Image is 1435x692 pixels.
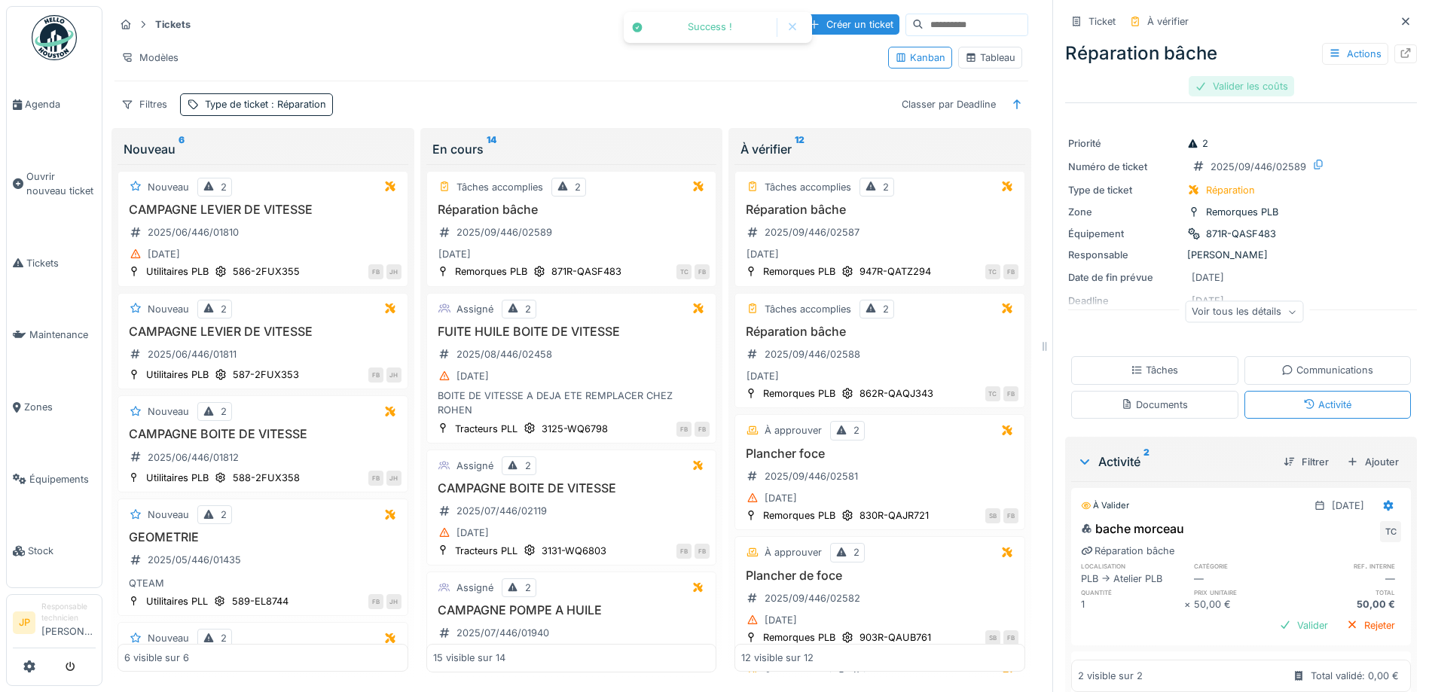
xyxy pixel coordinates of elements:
[386,264,401,279] div: JH
[456,369,489,383] div: [DATE]
[146,471,209,485] div: Utilitaires PLB
[456,225,552,239] div: 2025/09/446/02589
[1340,615,1401,636] div: Rejeter
[741,651,814,665] div: 12 visible sur 12
[1194,561,1297,571] h6: catégorie
[1068,136,1181,151] div: Priorité
[1194,572,1297,586] div: —
[268,99,326,110] span: : Réparation
[859,508,929,523] div: 830R-QAJR721
[765,613,797,627] div: [DATE]
[1211,160,1306,174] div: 2025/09/446/02589
[1322,43,1388,65] div: Actions
[7,227,102,300] a: Tickets
[1131,363,1178,377] div: Tâches
[148,450,239,465] div: 2025/06/446/01812
[895,50,945,65] div: Kanban
[146,594,208,608] div: Utilitaires PLL
[1298,572,1401,586] div: —
[221,302,227,316] div: 2
[433,481,710,495] h3: CAMPAGNE BOITE DE VITESSE
[802,14,899,35] div: Créer un ticket
[433,203,710,217] h3: Réparation bâche
[487,140,496,158] sup: 14
[525,459,531,473] div: 2
[765,469,858,483] div: 2025/09/446/02581
[29,328,96,342] span: Maintenance
[795,140,805,158] sup: 12
[765,347,860,361] div: 2025/09/446/02588
[542,422,608,436] div: 3125-WQ6798
[551,264,621,279] div: 871R-QASF483
[985,386,1000,401] div: TC
[221,508,227,522] div: 2
[676,544,692,559] div: FB
[433,651,505,665] div: 15 visible sur 14
[386,367,401,383] div: JH
[221,404,227,419] div: 2
[456,302,493,316] div: Assigné
[148,631,189,645] div: Nouveau
[741,569,1018,583] h3: Plancher de foce
[41,601,96,624] div: Responsable technicien
[456,581,493,595] div: Assigné
[525,302,531,316] div: 2
[1003,508,1018,523] div: FB
[148,180,189,194] div: Nouveau
[1003,264,1018,279] div: FB
[26,256,96,270] span: Tickets
[368,594,383,609] div: FB
[853,423,859,437] div: 2
[25,97,96,111] span: Agenda
[205,97,326,111] div: Type de ticket
[1081,597,1184,611] div: 1
[148,247,180,261] div: [DATE]
[456,180,543,194] div: Tâches accomplies
[740,140,1019,158] div: À vérifier
[456,459,493,473] div: Assigné
[859,630,931,645] div: 903R-QAUB761
[695,422,710,437] div: FB
[146,264,209,279] div: Utilitaires PLB
[114,93,174,115] div: Filtres
[1065,40,1417,67] div: Réparation bâche
[1068,160,1181,174] div: Numéro de ticket
[41,601,96,645] li: [PERSON_NAME]
[853,545,859,559] div: 2
[1068,248,1414,262] div: [PERSON_NAME]
[1278,452,1335,472] div: Filtrer
[763,386,835,401] div: Remorques PLB
[456,626,549,640] div: 2025/07/446/01940
[149,17,197,32] strong: Tickets
[32,15,77,60] img: Badge_color-CXgf-gQk.svg
[1184,597,1194,611] div: ×
[1187,136,1208,151] div: 2
[747,369,779,383] div: [DATE]
[146,367,209,382] div: Utilitaires PLB
[1121,398,1188,412] div: Documents
[124,427,401,441] h3: CAMPAGNE BOITE DE VITESSE
[1003,386,1018,401] div: FB
[741,447,1018,461] h3: Plancher foce
[438,247,471,261] div: [DATE]
[1281,363,1373,377] div: Communications
[676,422,692,437] div: FB
[985,630,1000,645] div: SB
[747,247,779,261] div: [DATE]
[765,491,797,505] div: [DATE]
[895,93,1003,115] div: Classer par Deadline
[1081,572,1184,586] div: PLB -> Atelier PLB
[456,526,489,540] div: [DATE]
[985,508,1000,523] div: SB
[965,50,1015,65] div: Tableau
[1078,669,1143,683] div: 2 visible sur 2
[1077,453,1272,471] div: Activité
[695,544,710,559] div: FB
[765,423,822,437] div: À approuver
[763,630,835,645] div: Remorques PLB
[7,299,102,371] a: Maintenance
[148,347,237,361] div: 2025/06/446/01811
[124,576,401,590] div: QTEAM
[233,367,299,382] div: 587-2FUX353
[741,325,1018,339] h3: Réparation bâche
